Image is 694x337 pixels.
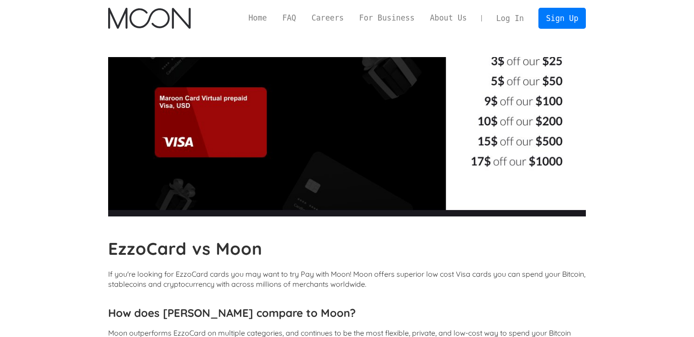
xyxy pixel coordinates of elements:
[538,8,586,28] a: Sign Up
[489,8,532,28] a: Log In
[275,12,304,24] a: FAQ
[351,12,422,24] a: For Business
[108,238,263,259] b: EzzoCard vs Moon
[304,12,351,24] a: Careers
[108,269,586,289] p: If you're looking for EzzoCard cards you may want to try Pay with Moon! Moon offers superior low ...
[422,12,475,24] a: About Us
[108,8,191,29] a: home
[108,8,191,29] img: Moon Logo
[241,12,275,24] a: Home
[108,306,586,320] h3: How does [PERSON_NAME] compare to Moon?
